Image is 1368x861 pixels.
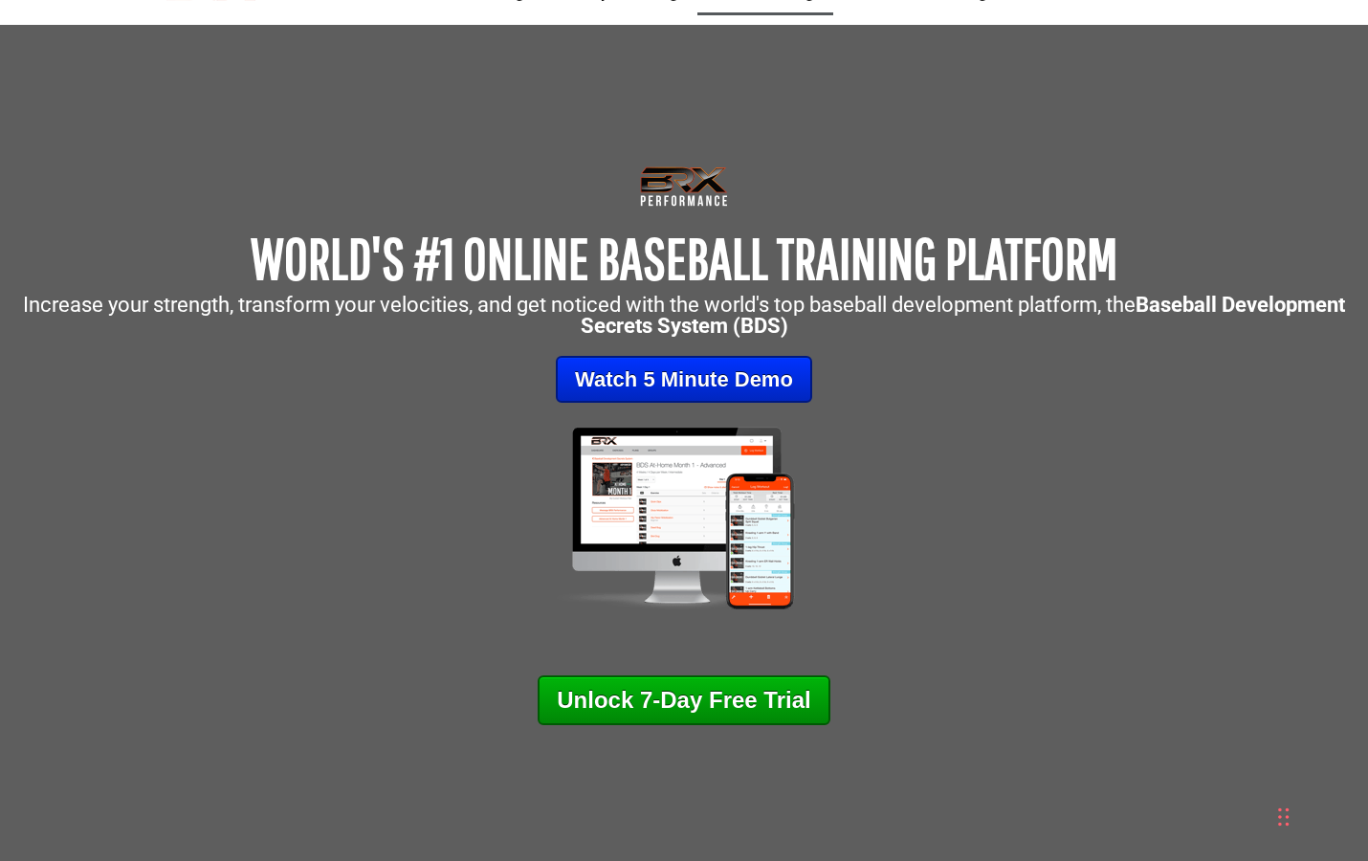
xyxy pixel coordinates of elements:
[637,163,731,210] img: Transparent-Black-BRX-Logo-White-Performance
[538,675,829,725] a: Unlock 7-Day Free Trial
[10,295,1358,337] p: Increase your strength, transform your velocities, and get noticed with the world's top baseball ...
[1278,788,1290,846] div: Drag
[581,293,1346,338] strong: Baseball Development Secrets System (BDS)
[1086,654,1368,861] iframe: Chat Widget
[251,225,1117,291] span: WORLD'S #1 ONLINE BASEBALL TRAINING PLATFORM
[556,356,812,403] a: Watch 5 Minute Demo
[533,422,836,614] img: Mockup-2-large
